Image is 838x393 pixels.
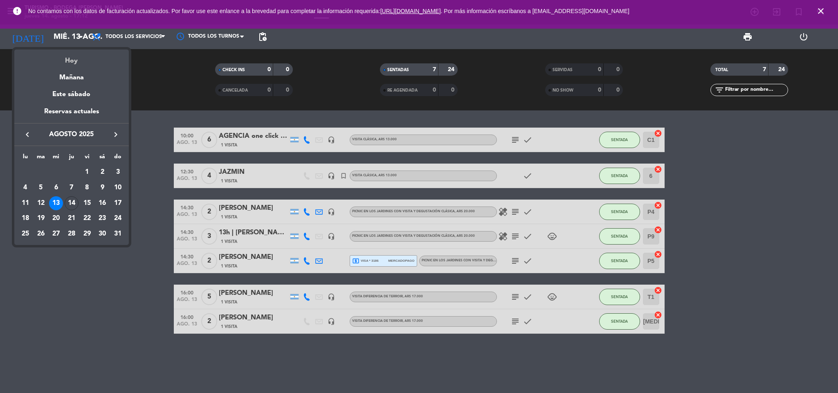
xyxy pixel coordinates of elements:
[80,227,94,241] div: 29
[14,66,129,83] div: Mañana
[79,211,95,227] td: 22 de agosto de 2025
[110,211,126,227] td: 24 de agosto de 2025
[95,211,110,227] td: 23 de agosto de 2025
[80,165,94,179] div: 1
[48,195,64,211] td: 13 de agosto de 2025
[111,227,125,241] div: 31
[79,165,95,180] td: 1 de agosto de 2025
[111,196,125,210] div: 17
[18,211,33,227] td: 18 de agosto de 2025
[18,165,79,180] td: AGO.
[95,165,110,180] td: 2 de agosto de 2025
[18,227,32,241] div: 25
[111,165,125,179] div: 3
[110,180,126,195] td: 10 de agosto de 2025
[22,130,32,139] i: keyboard_arrow_left
[79,152,95,165] th: viernes
[95,195,110,211] td: 16 de agosto de 2025
[35,129,108,140] span: agosto 2025
[18,196,32,210] div: 11
[64,152,79,165] th: jueves
[49,181,63,195] div: 6
[34,196,48,210] div: 12
[33,152,49,165] th: martes
[79,195,95,211] td: 15 de agosto de 2025
[111,212,125,226] div: 24
[18,195,33,211] td: 11 de agosto de 2025
[95,226,110,242] td: 30 de agosto de 2025
[49,227,63,241] div: 27
[34,227,48,241] div: 26
[95,180,110,195] td: 9 de agosto de 2025
[80,181,94,195] div: 8
[48,152,64,165] th: miércoles
[48,226,64,242] td: 27 de agosto de 2025
[33,226,49,242] td: 26 de agosto de 2025
[33,195,49,211] td: 12 de agosto de 2025
[18,212,32,226] div: 18
[110,165,126,180] td: 3 de agosto de 2025
[20,129,35,140] button: keyboard_arrow_left
[110,226,126,242] td: 31 de agosto de 2025
[80,212,94,226] div: 22
[79,180,95,195] td: 8 de agosto de 2025
[95,152,110,165] th: sábado
[64,180,79,195] td: 7 de agosto de 2025
[65,196,79,210] div: 14
[49,212,63,226] div: 20
[14,49,129,66] div: Hoy
[64,211,79,227] td: 21 de agosto de 2025
[48,211,64,227] td: 20 de agosto de 2025
[95,181,109,195] div: 9
[95,196,109,210] div: 16
[18,180,33,195] td: 4 de agosto de 2025
[65,212,79,226] div: 21
[33,211,49,227] td: 19 de agosto de 2025
[34,212,48,226] div: 19
[65,227,79,241] div: 28
[64,226,79,242] td: 28 de agosto de 2025
[18,152,33,165] th: lunes
[65,181,79,195] div: 7
[95,212,109,226] div: 23
[34,181,48,195] div: 5
[79,226,95,242] td: 29 de agosto de 2025
[111,130,121,139] i: keyboard_arrow_right
[95,165,109,179] div: 2
[64,195,79,211] td: 14 de agosto de 2025
[108,129,123,140] button: keyboard_arrow_right
[110,195,126,211] td: 17 de agosto de 2025
[48,180,64,195] td: 6 de agosto de 2025
[110,152,126,165] th: domingo
[18,181,32,195] div: 4
[33,180,49,195] td: 5 de agosto de 2025
[95,227,109,241] div: 30
[18,226,33,242] td: 25 de agosto de 2025
[14,83,129,106] div: Este sábado
[49,196,63,210] div: 13
[80,196,94,210] div: 15
[111,181,125,195] div: 10
[14,106,129,123] div: Reservas actuales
